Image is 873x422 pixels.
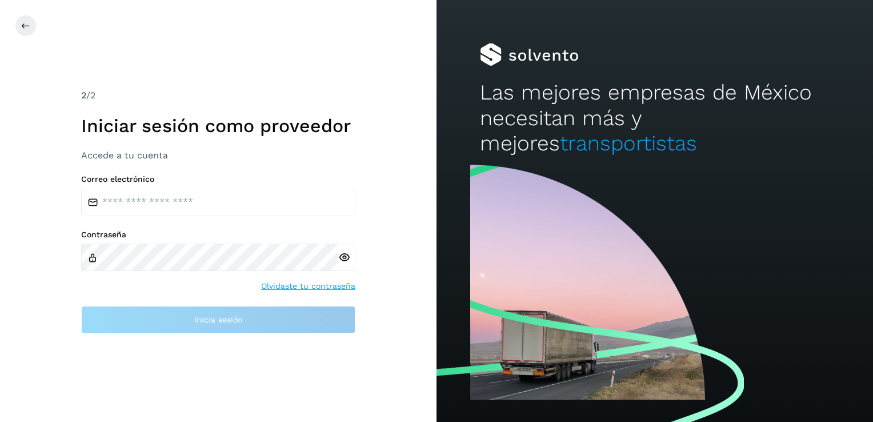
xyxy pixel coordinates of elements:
[194,316,243,324] span: Inicia sesión
[81,115,355,137] h1: Iniciar sesión como proveedor
[81,230,355,240] label: Contraseña
[81,150,355,161] h3: Accede a tu cuenta
[81,89,355,102] div: /2
[81,306,355,333] button: Inicia sesión
[81,90,86,101] span: 2
[261,280,355,292] a: Olvidaste tu contraseña
[560,131,697,156] span: transportistas
[81,174,355,184] label: Correo electrónico
[480,80,829,156] h2: Las mejores empresas de México necesitan más y mejores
